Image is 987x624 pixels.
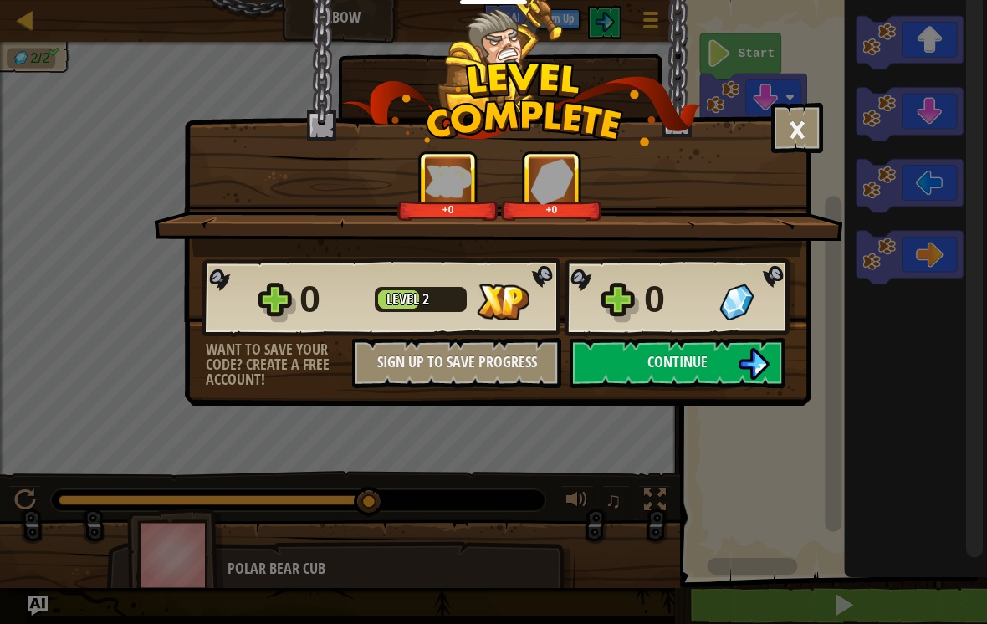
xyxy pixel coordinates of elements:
[738,348,770,380] img: Continue
[401,203,495,216] div: +0
[647,351,708,372] span: Continue
[771,103,823,153] button: ×
[422,289,429,309] span: 2
[504,203,599,216] div: +0
[425,165,472,197] img: XP Gained
[570,338,785,388] button: Continue
[477,284,529,320] img: XP Gained
[342,62,701,146] img: level_complete.png
[386,289,422,309] span: Level
[299,273,365,326] div: 0
[352,338,561,388] button: Sign Up to Save Progress
[206,342,352,387] div: Want to save your code? Create a free account!
[644,273,709,326] div: 0
[719,284,754,320] img: Gems Gained
[530,158,574,204] img: Gems Gained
